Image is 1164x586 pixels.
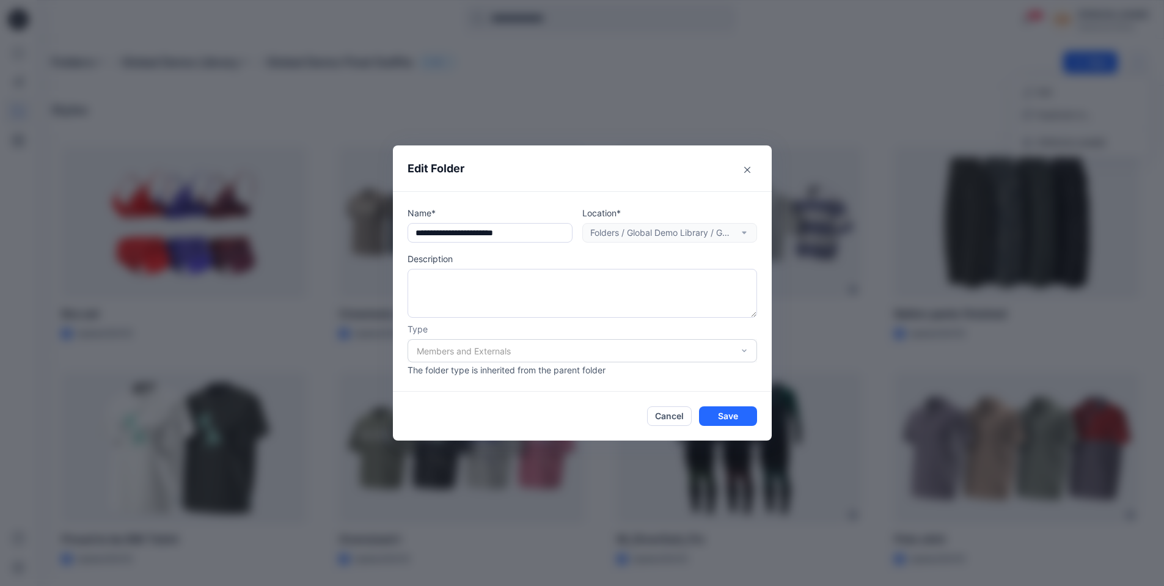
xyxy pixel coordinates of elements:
[408,207,573,219] p: Name*
[408,323,757,335] p: Type
[393,145,772,191] header: Edit Folder
[647,406,692,426] button: Cancel
[408,364,757,376] p: The folder type is inherited from the parent folder
[582,207,757,219] p: Location*
[408,252,757,265] p: Description
[699,406,757,426] button: Save
[738,160,757,180] button: Close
